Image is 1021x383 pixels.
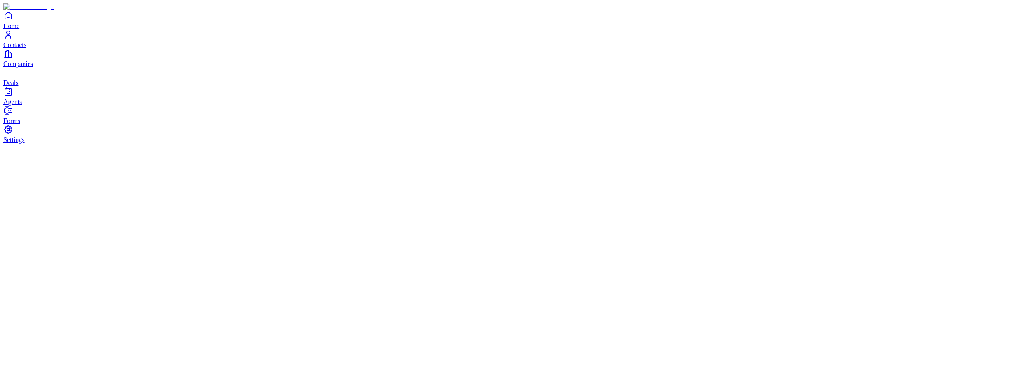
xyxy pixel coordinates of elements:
a: deals [3,68,1018,86]
span: Deals [3,79,18,86]
a: Forms [3,106,1018,124]
a: Settings [3,125,1018,143]
span: Companies [3,60,33,67]
span: Home [3,22,19,29]
img: Item Brain Logo [3,3,54,11]
a: Companies [3,49,1018,67]
span: Forms [3,117,20,124]
a: Contacts [3,30,1018,48]
span: Settings [3,136,25,143]
span: Contacts [3,41,26,48]
a: Home [3,11,1018,29]
span: Agents [3,98,22,105]
a: Agents [3,87,1018,105]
